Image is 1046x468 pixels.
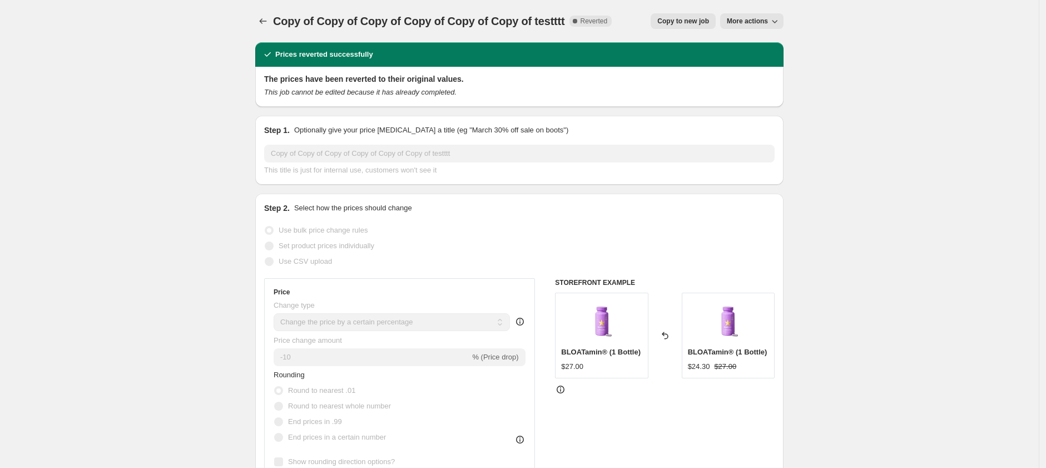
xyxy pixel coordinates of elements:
[294,203,412,214] p: Select how the prices should change
[264,145,775,162] input: 30% off holiday sale
[264,88,457,96] i: This job cannot be edited because it has already completed.
[264,203,290,214] h2: Step 2.
[273,15,565,27] span: Copy of Copy of Copy of Copy of Copy of Copy of testttt
[288,433,386,441] span: End prices in a certain number
[706,299,750,343] img: hairtamin-bloatamin-digestive-support-front_80x.png
[264,166,437,174] span: This title is just for internal use, customers won't see it
[472,353,518,361] span: % (Price drop)
[279,226,368,234] span: Use bulk price change rules
[274,348,470,366] input: -15
[651,13,716,29] button: Copy to new job
[561,362,583,371] span: $27.00
[561,348,641,356] span: BLOATamin® (1 Bottle)
[264,73,775,85] h2: The prices have been reverted to their original values.
[727,17,768,26] span: More actions
[288,417,342,426] span: End prices in .99
[514,316,526,327] div: help
[579,299,624,343] img: hairtamin-bloatamin-digestive-support-front_80x.png
[274,301,315,309] span: Change type
[555,278,775,287] h6: STOREFRONT EXAMPLE
[688,362,710,371] span: $24.30
[288,402,391,410] span: Round to nearest whole number
[255,13,271,29] button: Price change jobs
[274,288,290,297] h3: Price
[279,242,374,250] span: Set product prices individually
[688,348,767,356] span: BLOATamin® (1 Bottle)
[714,362,736,371] span: $27.00
[657,17,709,26] span: Copy to new job
[275,49,373,60] h2: Prices reverted successfully
[274,371,305,379] span: Rounding
[279,257,332,265] span: Use CSV upload
[274,336,342,344] span: Price change amount
[581,17,608,26] span: Reverted
[294,125,568,136] p: Optionally give your price [MEDICAL_DATA] a title (eg "March 30% off sale on boots")
[288,457,395,466] span: Show rounding direction options?
[288,386,355,395] span: Round to nearest .01
[264,125,290,136] h2: Step 1.
[720,13,784,29] button: More actions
